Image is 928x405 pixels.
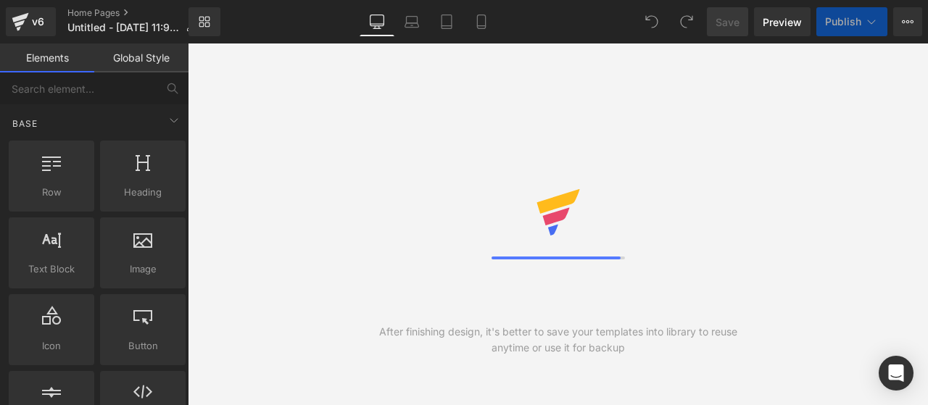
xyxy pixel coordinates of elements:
[13,262,90,277] span: Text Block
[373,324,743,356] div: After finishing design, it's better to save your templates into library to reuse anytime or use i...
[104,185,181,200] span: Heading
[104,262,181,277] span: Image
[6,7,56,36] a: v6
[13,338,90,354] span: Icon
[672,7,701,36] button: Redo
[763,14,802,30] span: Preview
[825,16,861,28] span: Publish
[11,117,39,130] span: Base
[816,7,887,36] button: Publish
[29,12,47,31] div: v6
[716,14,739,30] span: Save
[754,7,811,36] a: Preview
[879,356,913,391] div: Open Intercom Messenger
[13,185,90,200] span: Row
[360,7,394,36] a: Desktop
[188,7,220,36] a: New Library
[104,338,181,354] span: Button
[429,7,464,36] a: Tablet
[394,7,429,36] a: Laptop
[67,22,180,33] span: Untitled - [DATE] 11:9:32
[637,7,666,36] button: Undo
[464,7,499,36] a: Mobile
[67,7,207,19] a: Home Pages
[94,43,188,72] a: Global Style
[893,7,922,36] button: More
